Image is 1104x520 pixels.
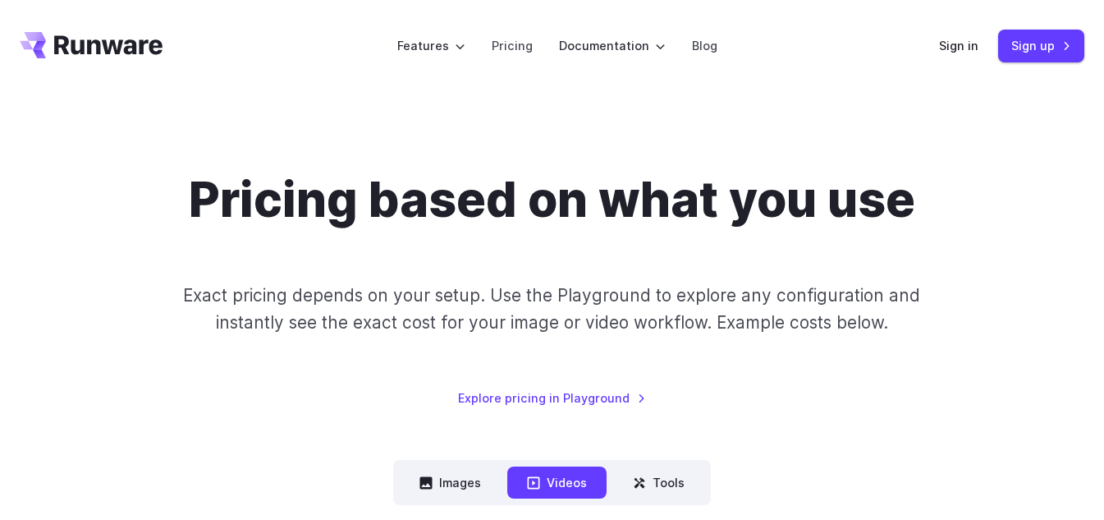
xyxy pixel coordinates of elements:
h1: Pricing based on what you use [189,171,915,229]
a: Go to / [20,32,163,58]
a: Pricing [492,36,533,55]
a: Explore pricing in Playground [458,389,646,407]
button: Images [400,467,501,499]
label: Documentation [559,36,666,55]
button: Videos [507,467,607,499]
button: Tools [613,467,704,499]
a: Blog [692,36,717,55]
a: Sign in [939,36,978,55]
a: Sign up [998,30,1084,62]
label: Features [397,36,465,55]
p: Exact pricing depends on your setup. Use the Playground to explore any configuration and instantl... [180,282,925,337]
